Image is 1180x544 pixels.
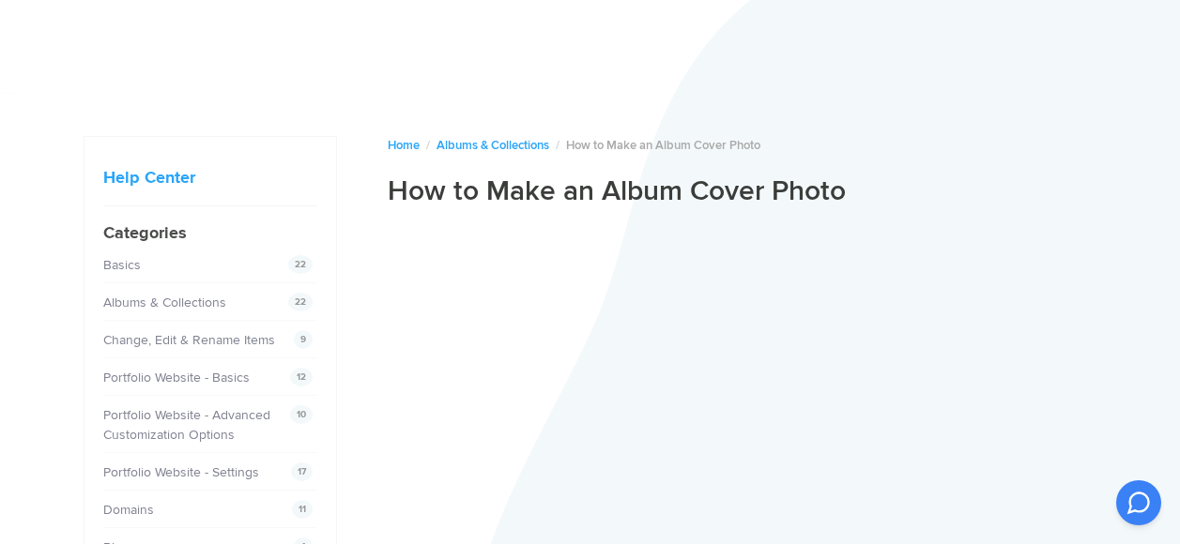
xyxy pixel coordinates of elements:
[103,407,270,443] a: Portfolio Website - Advanced Customization Options
[288,293,313,311] span: 22
[103,502,154,518] a: Domains
[290,368,313,386] span: 12
[556,138,559,153] span: /
[426,138,430,153] span: /
[566,138,760,153] span: How to Make an Album Cover Photo
[388,138,420,153] a: Home
[103,332,275,348] a: Change, Edit & Rename Items
[103,295,226,310] a: Albums & Collections
[103,257,141,273] a: Basics
[388,174,1097,209] h1: How to Make an Album Cover Photo
[103,370,250,385] a: Portfolio Website - Basics
[290,405,313,424] span: 10
[103,220,317,246] h4: Categories
[292,500,313,519] span: 11
[437,138,549,153] a: Albums & Collections
[291,462,313,481] span: 17
[294,330,313,349] span: 9
[288,255,313,274] span: 22
[103,464,259,480] a: Portfolio Website - Settings
[103,167,195,188] a: Help Center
